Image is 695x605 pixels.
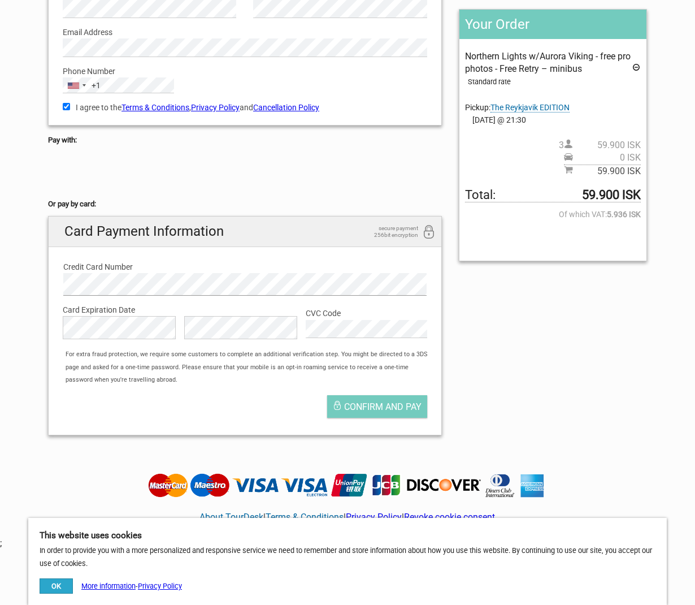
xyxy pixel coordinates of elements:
[266,512,344,522] a: Terms & Conditions
[40,529,655,542] h5: This website uses cookies
[422,225,436,240] i: 256bit encryption
[63,26,427,38] label: Email Address
[48,134,442,146] h5: Pay with:
[306,307,427,319] label: CVC Code
[465,189,641,202] span: Total to be paid
[465,114,641,126] span: [DATE] @ 21:30
[564,152,641,164] span: Pickup price
[459,10,646,39] h2: Your Order
[253,103,319,112] a: Cancellation Policy
[573,165,641,178] span: 59.900 ISK
[49,217,441,247] h2: Card Payment Information
[465,208,641,221] span: Of which VAT:
[327,395,427,418] button: Confirm and pay
[63,78,101,93] button: Selected country
[559,139,641,152] span: 3 person(s)
[490,103,570,113] span: Change pickup place
[607,208,641,221] strong: 5.936 ISK
[573,139,641,152] span: 59.900 ISK
[48,198,442,210] h5: Or pay by card:
[40,578,182,594] div: -
[40,578,73,594] button: OK
[344,401,422,412] span: Confirm and pay
[145,498,550,537] div: | | |
[465,103,570,113] span: Pickup:
[404,512,495,522] a: Revoke cookie consent
[199,512,263,522] a: About TourDesk
[145,473,550,499] img: Tourdesk accepts
[138,582,182,590] a: Privacy Policy
[16,20,128,29] p: We're away right now. Please check back later!
[582,189,641,201] strong: 59.900 ISK
[346,512,402,522] a: Privacy Policy
[48,161,150,184] iframe: Secure payment button frame
[468,76,641,88] div: Standard rate
[573,152,641,164] span: 0 ISK
[63,304,427,316] label: Card Expiration Date
[130,18,144,31] button: Open LiveChat chat widget
[63,101,427,114] label: I agree to the , and
[60,348,441,386] div: For extra fraud protection, we require some customers to complete an additional verification step...
[121,103,189,112] a: Terms & Conditions
[465,51,631,74] span: Northern Lights w/Aurora Viking - free pro photos - Free Retry – minibus
[362,225,418,239] span: secure payment 256bit encryption
[92,79,101,92] div: +1
[28,518,667,605] div: In order to provide you with a more personalized and responsive service we need to remember and s...
[191,103,240,112] a: Privacy Policy
[63,65,427,77] label: Phone Number
[81,582,136,590] a: More information
[564,165,641,178] span: Subtotal
[63,261,427,273] label: Credit Card Number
